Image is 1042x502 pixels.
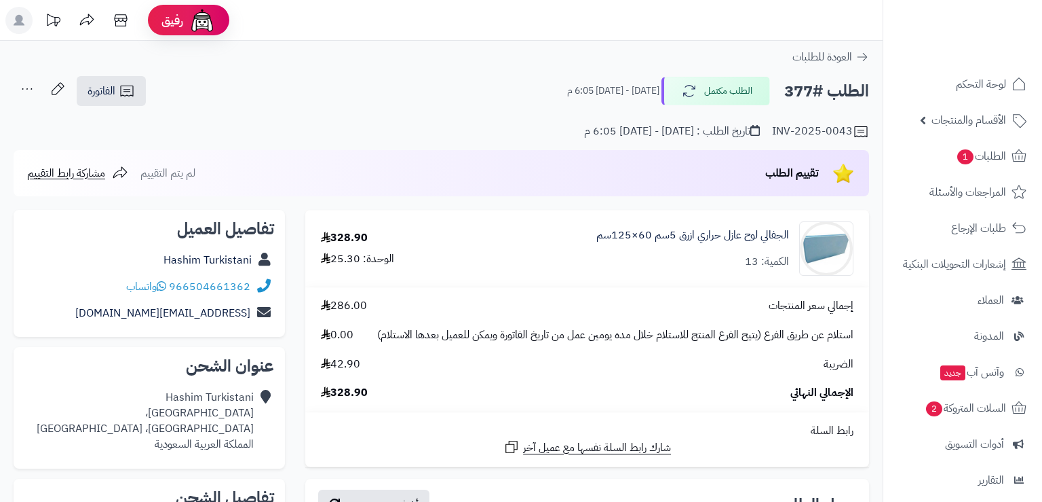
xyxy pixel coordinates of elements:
[974,327,1004,346] span: المدونة
[24,221,274,237] h2: تفاصيل العميل
[27,165,105,181] span: مشاركة رابط التقييم
[311,423,864,439] div: رابط السلة
[956,75,1006,94] span: لوحة التحكم
[929,183,1006,202] span: المراجعات والأسئلة
[891,248,1034,281] a: إشعارات التحويلات البنكية
[88,83,115,99] span: الفاتورة
[784,77,869,105] h2: الطلب #377
[75,305,250,321] a: [EMAIL_ADDRESS][DOMAIN_NAME]
[321,357,360,372] span: 42.90
[891,392,1034,425] a: السلات المتروكة2
[925,399,1006,418] span: السلات المتروكة
[939,363,1004,382] span: وآتس آب
[169,279,250,295] a: 966504661362
[523,440,671,456] span: شارك رابط السلة نفسها مع عميل آخر
[36,7,70,37] a: تحديثات المنصة
[321,327,353,343] span: 0.00
[891,284,1034,317] a: العملاء
[745,254,789,270] div: الكمية: 13
[950,37,1029,65] img: logo-2.png
[37,390,254,452] div: Hashim Turkistani [GEOGRAPHIC_DATA]، [GEOGRAPHIC_DATA]، [GEOGRAPHIC_DATA] المملكة العربية السعودية
[891,140,1034,173] a: الطلبات1
[978,471,1004,490] span: التقارير
[800,221,853,276] img: 1692279581-download%20-%202023-08-17T163832.370-90x90.jpeg
[24,358,274,374] h2: عنوان الشحن
[769,298,853,314] span: إجمالي سعر المنتجات
[596,228,789,243] a: الجفالي لوح عازل حراري ازرق 5سم 60×125سم
[978,291,1004,310] span: العملاء
[27,165,128,181] a: مشاركة رابط التقييم
[377,327,853,343] span: استلام عن طريق الفرع (يتيح الفرع المنتج للاستلام خلال مده يومين عمل من تاريخ الفاتورة ويمكن للعمي...
[957,149,973,164] span: 1
[931,111,1006,130] span: الأقسام والمنتجات
[891,428,1034,461] a: أدوات التسويق
[163,252,252,268] a: Hashim Turkistani
[792,49,869,65] a: العودة للطلبات
[503,439,671,456] a: شارك رابط السلة نفسها مع عميل آخر
[661,77,770,105] button: الطلب مكتمل
[903,255,1006,274] span: إشعارات التحويلات البنكية
[321,385,368,401] span: 328.90
[161,12,183,29] span: رفيق
[772,124,869,140] div: INV-2025-0043
[567,84,659,98] small: [DATE] - [DATE] 6:05 م
[321,230,368,246] div: 328.90
[926,401,942,416] span: 2
[321,298,367,314] span: 286.00
[891,320,1034,353] a: المدونة
[790,385,853,401] span: الإجمالي النهائي
[126,279,166,295] a: واتساب
[891,356,1034,389] a: وآتس آبجديد
[945,435,1004,454] span: أدوات التسويق
[140,165,195,181] span: لم يتم التقييم
[765,165,819,181] span: تقييم الطلب
[891,68,1034,101] a: لوحة التحكم
[584,124,760,139] div: تاريخ الطلب : [DATE] - [DATE] 6:05 م
[77,76,146,106] a: الفاتورة
[189,7,216,34] img: ai-face.png
[940,365,965,380] span: جديد
[891,464,1034,497] a: التقارير
[956,147,1006,166] span: الطلبات
[891,212,1034,245] a: طلبات الإرجاع
[891,176,1034,209] a: المراجعات والأسئلة
[321,251,394,267] div: الوحدة: 25.30
[951,219,1006,238] span: طلبات الإرجاع
[792,49,852,65] span: العودة للطلبات
[824,357,853,372] span: الضريبة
